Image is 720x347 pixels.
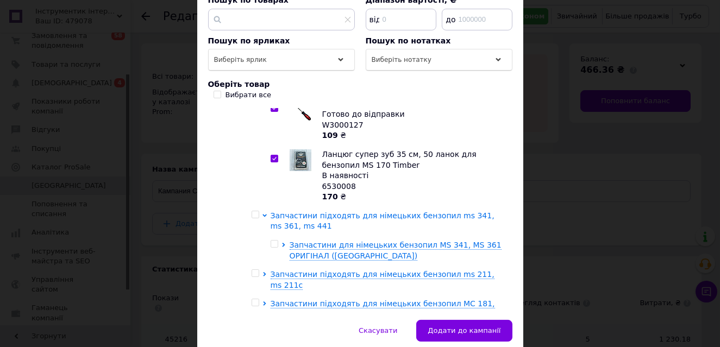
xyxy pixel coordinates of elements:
span: Запчастини підходять для німецьких бензопил MC 181, ms 181 c-be [271,299,495,319]
span: до [443,14,456,25]
div: Вибрати все [226,90,272,100]
input: 0 [366,9,436,30]
div: В наявності [322,171,506,181]
span: 6530008 [322,182,356,191]
span: Запчастини підходять для німецьких бензопил ms 341, ms 361, ms 441 [271,211,494,231]
span: Виберіть ярлик [214,56,267,64]
div: ₴ [322,192,506,203]
span: Напилок 4,0 мм для бензопил MS 170 [322,99,473,108]
input: 1000000 [442,9,512,30]
span: Ланцюг супер зуб 35 см, 50 ланок для бензопил MS 170 Timber [322,150,477,169]
span: Запчастини для німецьких бензопил MS 341, MS 361 ОРИГІНАЛ ([GEOGRAPHIC_DATA]) [290,241,502,260]
span: Запчастини підходять для німецьких бензопил ms 211, ms 211c [271,270,494,289]
b: 170 [322,192,338,201]
span: Пошук по нотатках [366,36,451,45]
span: Оберіть товар [208,80,270,89]
span: Виберіть нотатку [372,56,432,64]
span: Додати до кампанії [428,326,500,335]
button: Додати до кампанії [416,320,512,342]
img: Напилок 4,0 мм для бензопил MS 170 [290,99,311,121]
b: 109 [322,131,338,140]
span: Скасувати [359,326,397,335]
img: Ланцюг супер зуб 35 см, 50 ланок для бензопил MS 170 Timber [290,149,311,171]
span: W3000127 [322,121,364,129]
span: від [367,14,380,25]
button: Скасувати [347,320,409,342]
span: Пошук по ярликах [208,36,290,45]
div: ₴ [322,130,506,141]
div: Готово до відправки [322,109,506,120]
